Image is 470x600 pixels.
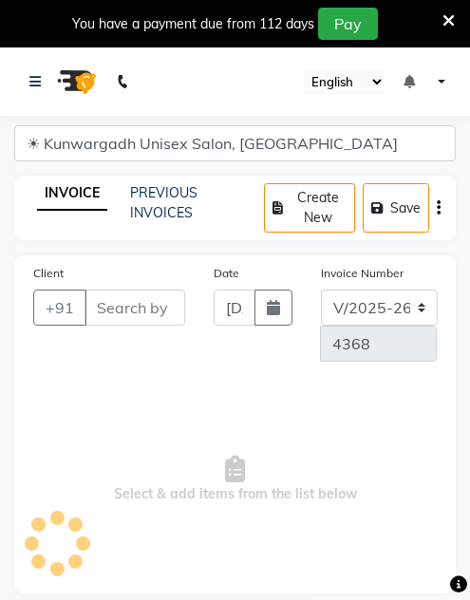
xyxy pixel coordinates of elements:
button: +91 [33,290,86,326]
span: Select & add items from the list below [33,384,437,574]
button: Create New [264,183,355,233]
label: Client [33,265,64,282]
label: Invoice Number [321,265,404,282]
input: Search by Name/Mobile/Email/Code [85,290,185,326]
button: Pay [318,8,378,40]
button: Save [363,183,429,233]
label: Date [214,265,239,282]
a: INVOICE [37,177,107,211]
a: PREVIOUS INVOICES [130,184,197,221]
div: You have a payment due from 112 days [72,14,314,34]
img: logo [48,55,102,108]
